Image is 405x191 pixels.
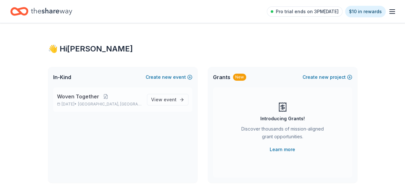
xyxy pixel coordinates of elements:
span: new [319,73,329,81]
span: [GEOGRAPHIC_DATA], [GEOGRAPHIC_DATA] [78,102,141,107]
span: Grants [213,73,230,81]
div: New [233,74,246,81]
div: 👋 Hi [PERSON_NAME] [48,44,357,54]
a: $10 in rewards [345,6,386,17]
span: event [164,97,177,102]
a: Learn more [270,146,295,153]
a: Home [10,4,72,19]
button: Createnewproject [303,73,352,81]
span: In-Kind [53,73,71,81]
div: Introducing Grants! [260,115,305,123]
p: [DATE] • [57,102,142,107]
button: Createnewevent [146,73,192,81]
span: Pro trial ends on 3PM[DATE] [276,8,339,15]
a: Pro trial ends on 3PM[DATE] [267,6,342,17]
div: Discover thousands of mission-aligned grant opportunities. [239,125,326,143]
span: new [162,73,172,81]
span: Woven Together [57,93,99,100]
a: View event [147,94,188,105]
span: View [151,96,177,104]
